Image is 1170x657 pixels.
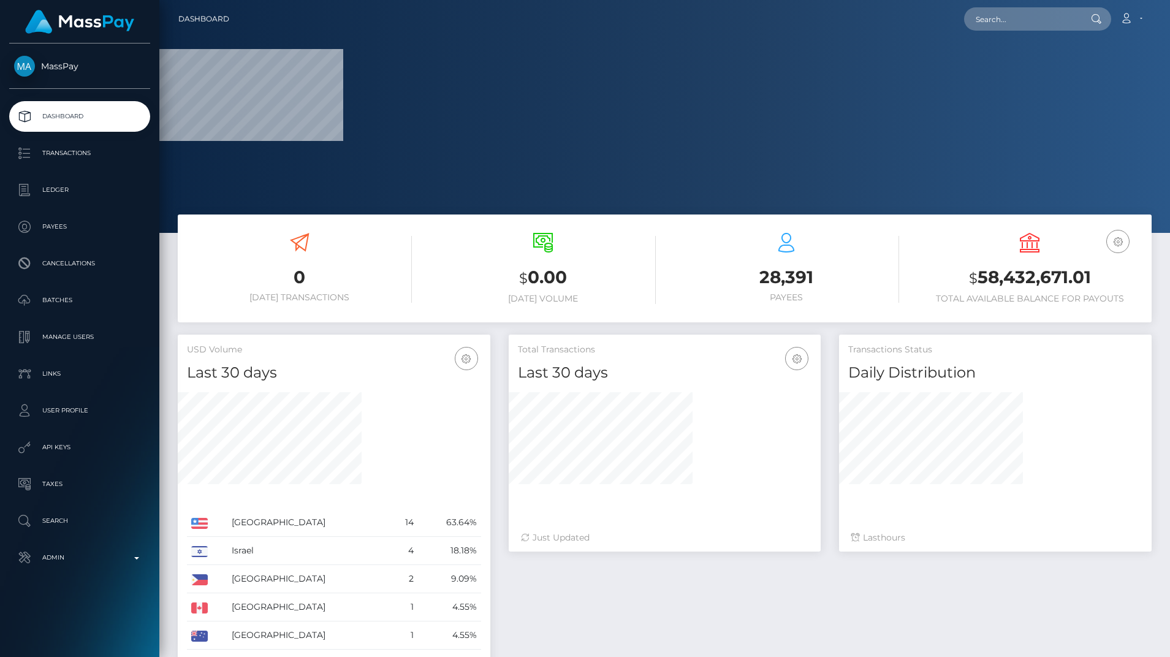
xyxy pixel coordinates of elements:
[14,181,145,199] p: Ledger
[191,631,208,642] img: AU.png
[14,107,145,126] p: Dashboard
[391,621,419,650] td: 1
[9,506,150,536] a: Search
[964,7,1079,31] input: Search...
[418,565,481,593] td: 9.09%
[917,294,1142,304] h6: Total Available Balance for Payouts
[9,248,150,279] a: Cancellations
[227,565,391,593] td: [GEOGRAPHIC_DATA]
[14,549,145,567] p: Admin
[14,401,145,420] p: User Profile
[9,285,150,316] a: Batches
[418,537,481,565] td: 18.18%
[518,344,812,356] h5: Total Transactions
[418,509,481,537] td: 63.64%
[848,344,1142,356] h5: Transactions Status
[851,531,1139,544] div: Last hours
[187,362,481,384] h4: Last 30 days
[14,438,145,457] p: API Keys
[227,537,391,565] td: Israel
[14,365,145,383] p: Links
[191,518,208,529] img: US.png
[674,265,899,289] h3: 28,391
[14,512,145,530] p: Search
[187,292,412,303] h6: [DATE] Transactions
[9,101,150,132] a: Dashboard
[391,537,419,565] td: 4
[9,175,150,205] a: Ledger
[430,294,655,304] h6: [DATE] Volume
[9,469,150,499] a: Taxes
[418,621,481,650] td: 4.55%
[674,292,899,303] h6: Payees
[14,144,145,162] p: Transactions
[418,593,481,621] td: 4.55%
[191,602,208,613] img: CA.png
[9,432,150,463] a: API Keys
[9,542,150,573] a: Admin
[14,475,145,493] p: Taxes
[14,218,145,236] p: Payees
[521,531,809,544] div: Just Updated
[227,621,391,650] td: [GEOGRAPHIC_DATA]
[391,593,419,621] td: 1
[391,565,419,593] td: 2
[25,10,134,34] img: MassPay Logo
[9,61,150,72] span: MassPay
[9,395,150,426] a: User Profile
[848,362,1142,384] h4: Daily Distribution
[14,328,145,346] p: Manage Users
[430,265,655,291] h3: 0.00
[14,254,145,273] p: Cancellations
[187,344,481,356] h5: USD Volume
[9,322,150,352] a: Manage Users
[178,6,229,32] a: Dashboard
[191,574,208,585] img: PH.png
[9,359,150,389] a: Links
[391,509,419,537] td: 14
[227,509,391,537] td: [GEOGRAPHIC_DATA]
[917,265,1142,291] h3: 58,432,671.01
[14,56,35,77] img: MassPay
[9,211,150,242] a: Payees
[187,265,412,289] h3: 0
[227,593,391,621] td: [GEOGRAPHIC_DATA]
[14,291,145,310] p: Batches
[9,138,150,169] a: Transactions
[191,546,208,557] img: IL.png
[518,362,812,384] h4: Last 30 days
[519,270,528,287] small: $
[969,270,978,287] small: $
